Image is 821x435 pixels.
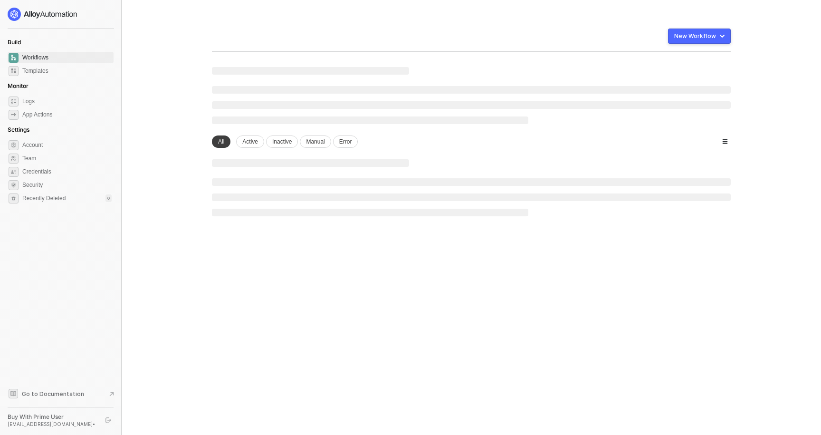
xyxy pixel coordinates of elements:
span: dashboard [9,53,19,63]
span: Team [22,153,112,164]
span: Account [22,139,112,151]
div: 0 [105,194,112,202]
span: settings [9,140,19,150]
span: settings [9,193,19,203]
span: Security [22,179,112,191]
span: Templates [22,65,112,77]
span: Go to Documentation [22,390,84,398]
a: logo [8,8,114,21]
span: document-arrow [107,389,116,399]
span: Build [8,39,21,46]
span: Monitor [8,82,29,89]
div: Buy With Prime User [8,413,97,421]
div: Inactive [266,135,298,148]
div: Manual [300,135,331,148]
span: security [9,180,19,190]
div: [EMAIL_ADDRESS][DOMAIN_NAME] • [8,421,97,427]
span: icon-logs [9,97,19,106]
span: icon-app-actions [9,110,19,120]
span: documentation [9,389,18,398]
span: Logs [22,96,112,107]
span: logout [105,417,111,423]
span: Recently Deleted [22,194,66,203]
div: App Actions [22,111,52,119]
div: New Workflow [674,32,716,40]
button: New Workflow [668,29,731,44]
span: Workflows [22,52,112,63]
a: Knowledge Base [8,388,114,399]
span: marketplace [9,66,19,76]
div: All [212,135,230,148]
div: Error [333,135,358,148]
img: logo [8,8,78,21]
span: credentials [9,167,19,177]
span: team [9,154,19,164]
span: Settings [8,126,29,133]
div: Active [236,135,264,148]
span: Credentials [22,166,112,177]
